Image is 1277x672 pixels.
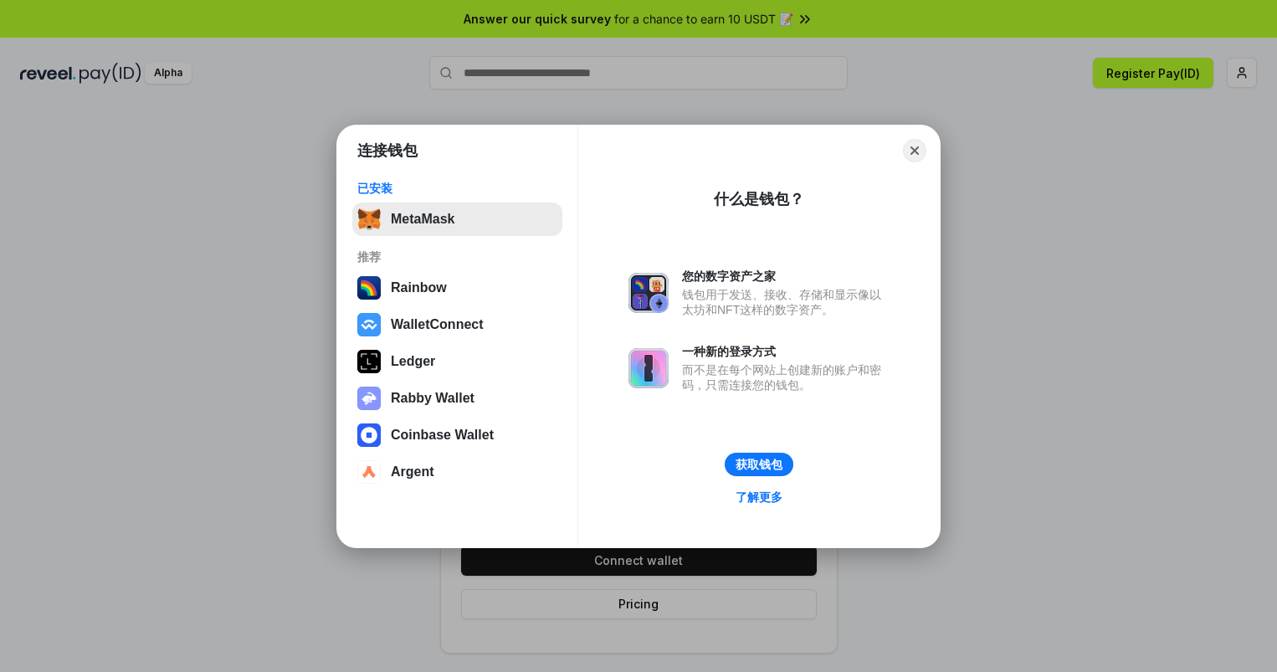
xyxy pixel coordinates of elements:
img: svg+xml,%3Csvg%20xmlns%3D%22http%3A%2F%2Fwww.w3.org%2F2000%2Fsvg%22%20width%3D%2228%22%20height%3... [357,350,381,373]
div: Argent [391,464,434,480]
div: 一种新的登录方式 [682,344,890,359]
div: 而不是在每个网站上创建新的账户和密码，只需连接您的钱包。 [682,362,890,392]
div: 了解更多 [736,490,782,505]
button: Ledger [352,345,562,378]
img: svg+xml,%3Csvg%20width%3D%22120%22%20height%3D%22120%22%20viewBox%3D%220%200%20120%20120%22%20fil... [357,276,381,300]
button: MetaMask [352,203,562,236]
button: WalletConnect [352,308,562,341]
img: svg+xml,%3Csvg%20width%3D%2228%22%20height%3D%2228%22%20viewBox%3D%220%200%2028%2028%22%20fill%3D... [357,423,381,447]
div: Rainbow [391,280,447,295]
img: svg+xml,%3Csvg%20xmlns%3D%22http%3A%2F%2Fwww.w3.org%2F2000%2Fsvg%22%20fill%3D%22none%22%20viewBox... [628,348,669,388]
button: 获取钱包 [725,453,793,476]
button: Argent [352,455,562,489]
div: Rabby Wallet [391,391,474,406]
div: Coinbase Wallet [391,428,494,443]
img: svg+xml,%3Csvg%20fill%3D%22none%22%20height%3D%2233%22%20viewBox%3D%220%200%2035%2033%22%20width%... [357,208,381,231]
div: MetaMask [391,212,454,227]
img: svg+xml,%3Csvg%20xmlns%3D%22http%3A%2F%2Fwww.w3.org%2F2000%2Fsvg%22%20fill%3D%22none%22%20viewBox... [357,387,381,410]
div: 推荐 [357,249,557,264]
div: 什么是钱包？ [714,189,804,209]
button: Coinbase Wallet [352,418,562,452]
div: WalletConnect [391,317,484,332]
div: Ledger [391,354,435,369]
a: 了解更多 [726,486,792,508]
img: svg+xml,%3Csvg%20width%3D%2228%22%20height%3D%2228%22%20viewBox%3D%220%200%2028%2028%22%20fill%3D... [357,460,381,484]
div: 获取钱包 [736,457,782,472]
button: Rabby Wallet [352,382,562,415]
img: svg+xml,%3Csvg%20width%3D%2228%22%20height%3D%2228%22%20viewBox%3D%220%200%2028%2028%22%20fill%3D... [357,313,381,336]
img: svg+xml,%3Csvg%20xmlns%3D%22http%3A%2F%2Fwww.w3.org%2F2000%2Fsvg%22%20fill%3D%22none%22%20viewBox... [628,273,669,313]
div: 钱包用于发送、接收、存储和显示像以太坊和NFT这样的数字资产。 [682,287,890,317]
div: 您的数字资产之家 [682,269,890,284]
div: 已安装 [357,181,557,196]
h1: 连接钱包 [357,141,418,161]
button: Close [903,139,926,162]
button: Rainbow [352,271,562,305]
